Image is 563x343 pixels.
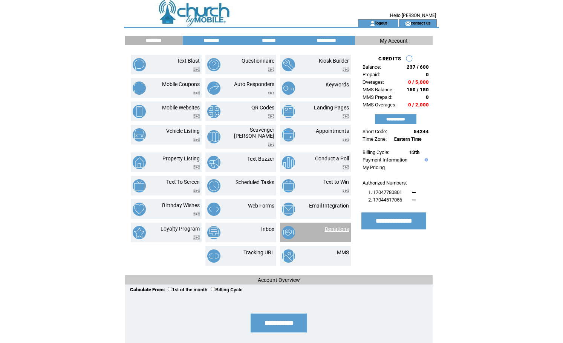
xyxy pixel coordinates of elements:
a: Inbox [261,226,274,232]
img: questionnaire.png [207,58,220,71]
span: 0 / 5,000 [408,79,429,85]
a: Text to Win [323,179,349,185]
span: 0 / 2,000 [408,102,429,108]
a: Scheduled Tasks [236,179,274,185]
span: Overages: [363,79,384,85]
img: video.png [193,138,200,142]
img: video.png [193,68,200,72]
img: keywords.png [282,82,295,95]
img: help.gif [423,158,428,162]
img: scheduled-tasks.png [207,179,220,192]
span: 0 [426,72,429,77]
img: video.png [193,114,200,118]
img: appointments.png [282,128,295,142]
a: Conduct a Poll [315,155,349,162]
a: Web Forms [248,203,274,209]
img: email-integration.png [282,203,295,216]
a: Kiosk Builder [319,58,349,64]
img: video.png [193,189,200,193]
img: video.png [193,212,200,216]
span: MMS Balance: [363,87,393,92]
img: video.png [343,165,349,169]
img: video.png [193,165,200,169]
a: Text Blast [177,58,200,64]
a: Email Integration [309,203,349,209]
span: 237 / 600 [407,64,429,70]
span: Eastern Time [394,137,422,142]
img: tracking-url.png [207,249,220,263]
img: birthday-wishes.png [133,203,146,216]
span: MMS Prepaid: [363,94,392,100]
a: Mobile Websites [162,105,200,111]
span: Time Zone: [363,136,387,142]
img: video.png [343,189,349,193]
img: video.png [268,68,274,72]
span: MMS Overages: [363,102,396,108]
img: inbox.png [207,226,220,239]
input: Billing Cycle [211,287,215,291]
a: Text Buzzer [247,156,274,162]
a: contact us [411,20,431,25]
label: Billing Cycle [211,287,242,292]
img: qr-codes.png [207,105,220,118]
a: Auto Responders [234,81,274,87]
span: My Account [380,38,408,44]
img: account_icon.gif [370,20,375,26]
span: Prepaid: [363,72,380,77]
a: MMS [337,249,349,255]
a: Questionnaire [242,58,274,64]
img: donations.png [282,226,295,239]
a: Birthday Wishes [162,202,200,208]
a: Payment Information [363,157,407,163]
img: text-buzzer.png [207,156,220,169]
img: video.png [268,114,274,118]
a: Landing Pages [314,105,349,111]
a: Donations [325,226,349,232]
img: text-to-screen.png [133,179,146,192]
img: loyalty-program.png [133,226,146,239]
span: 13th [409,149,419,155]
img: auto-responders.png [207,82,220,95]
img: kiosk-builder.png [282,58,295,71]
img: video.png [193,235,200,240]
img: text-to-win.png [282,179,295,192]
a: My Pricing [363,165,385,170]
a: QR Codes [251,105,274,111]
img: landing-pages.png [282,105,295,118]
img: mms.png [282,249,295,263]
label: 1st of the month [168,287,207,292]
img: video.png [268,91,274,95]
img: video.png [343,114,349,118]
img: scavenger-hunt.png [207,130,220,143]
span: 54244 [414,129,429,134]
span: Balance: [363,64,381,70]
span: Account Overview [258,277,300,283]
span: 0 [426,94,429,100]
input: 1st of the month [168,287,172,291]
img: mobile-coupons.png [133,82,146,95]
a: Scavenger [PERSON_NAME] [234,127,274,139]
img: property-listing.png [133,156,146,169]
img: contact_us_icon.gif [405,20,411,26]
a: Mobile Coupons [162,81,200,87]
img: web-forms.png [207,203,220,216]
span: 1. 17047780801 [368,189,402,195]
span: Hello [PERSON_NAME] [390,13,436,18]
span: Authorized Numbers: [363,180,407,186]
span: Short Code: [363,129,387,134]
img: video.png [343,138,349,142]
span: Billing Cycle: [363,149,389,155]
a: Loyalty Program [161,226,200,232]
span: 150 / 150 [407,87,429,92]
a: Appointments [316,128,349,134]
span: Calculate From: [130,287,165,292]
span: CREDITS [378,56,401,62]
a: Text To Screen [166,179,200,185]
a: Keywords [326,82,349,88]
img: video.png [343,68,349,72]
a: Tracking URL [243,249,274,255]
span: 2. 17044517056 [368,197,402,203]
img: video.png [193,91,200,95]
img: conduct-a-poll.png [282,156,295,169]
a: Vehicle Listing [166,128,200,134]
